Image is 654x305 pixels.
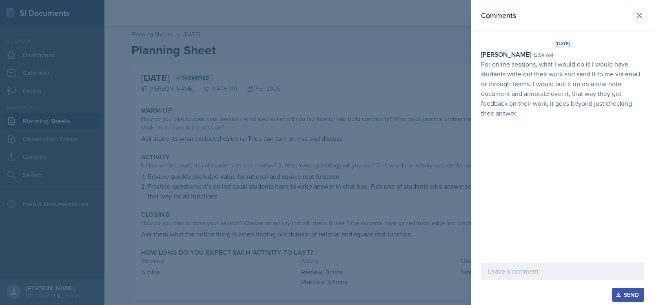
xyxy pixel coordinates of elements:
[552,40,574,48] span: [DATE]
[481,10,516,21] h2: Comments
[617,292,639,298] div: Send
[481,59,644,118] p: For online sessions, what I would do is I would have students write out their work and send it to...
[533,51,553,59] div: 12:54 am
[612,288,644,302] button: Send
[481,49,531,59] div: [PERSON_NAME]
